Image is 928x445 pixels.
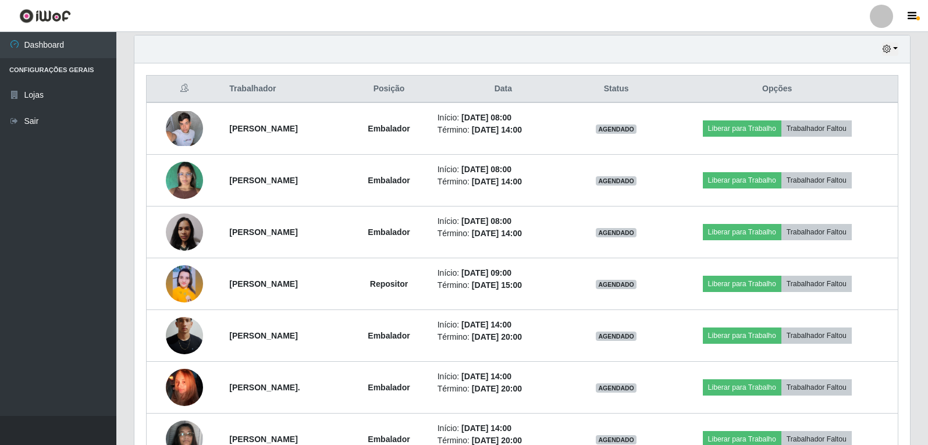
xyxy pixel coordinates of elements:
time: [DATE] 08:00 [461,165,511,174]
li: Término: [438,279,569,291]
strong: [PERSON_NAME] [229,227,297,237]
time: [DATE] 09:00 [461,268,511,277]
strong: [PERSON_NAME]. [229,383,300,392]
span: AGENDADO [596,228,637,237]
li: Início: [438,422,569,435]
img: 1758113162327.jpeg [166,294,203,377]
time: [DATE] 20:00 [472,384,522,393]
img: CoreUI Logo [19,9,71,23]
strong: Embalador [368,435,410,444]
strong: Embalador [368,124,410,133]
img: 1757965550852.jpeg [166,155,203,205]
li: Término: [438,124,569,136]
img: 1757467662702.jpeg [166,265,203,302]
time: [DATE] 14:00 [472,229,522,238]
strong: [PERSON_NAME] [229,279,297,289]
img: 1757795948301.jpeg [166,111,203,146]
time: [DATE] 14:00 [461,320,511,329]
time: [DATE] 20:00 [472,436,522,445]
time: [DATE] 08:00 [461,113,511,122]
strong: Embalador [368,331,410,340]
span: AGENDADO [596,383,637,393]
strong: [PERSON_NAME] [229,176,297,185]
li: Início: [438,163,569,176]
li: Início: [438,267,569,279]
th: Trabalhador [222,76,347,103]
span: AGENDADO [596,176,637,186]
span: AGENDADO [596,332,637,341]
th: Opções [656,76,898,103]
li: Término: [438,227,569,240]
li: Término: [438,331,569,343]
strong: Embalador [368,176,410,185]
span: AGENDADO [596,124,637,134]
time: [DATE] 08:00 [461,216,511,226]
button: Liberar para Trabalho [703,276,781,292]
button: Trabalhador Faltou [781,120,852,137]
button: Trabalhador Faltou [781,224,852,240]
img: 1757986277992.jpeg [166,208,203,257]
strong: Embalador [368,383,410,392]
button: Liberar para Trabalho [703,327,781,344]
button: Trabalhador Faltou [781,276,852,292]
span: AGENDADO [596,435,637,444]
strong: Repositor [370,279,408,289]
strong: [PERSON_NAME] [229,331,297,340]
time: [DATE] 15:00 [472,280,522,290]
button: Liberar para Trabalho [703,120,781,137]
th: Status [576,76,656,103]
li: Início: [438,215,569,227]
li: Início: [438,371,569,383]
button: Trabalhador Faltou [781,379,852,396]
button: Liberar para Trabalho [703,224,781,240]
img: 1757527899445.jpeg [166,354,203,421]
time: [DATE] 14:00 [461,372,511,381]
li: Início: [438,112,569,124]
li: Início: [438,319,569,331]
button: Trabalhador Faltou [781,172,852,188]
button: Liberar para Trabalho [703,379,781,396]
th: Posição [347,76,430,103]
span: AGENDADO [596,280,637,289]
time: [DATE] 14:00 [461,423,511,433]
button: Trabalhador Faltou [781,327,852,344]
button: Liberar para Trabalho [703,172,781,188]
time: [DATE] 20:00 [472,332,522,341]
li: Término: [438,383,569,395]
strong: Embalador [368,227,410,237]
strong: [PERSON_NAME] [229,124,297,133]
li: Término: [438,176,569,188]
strong: [PERSON_NAME] [229,435,297,444]
time: [DATE] 14:00 [472,177,522,186]
time: [DATE] 14:00 [472,125,522,134]
th: Data [431,76,576,103]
